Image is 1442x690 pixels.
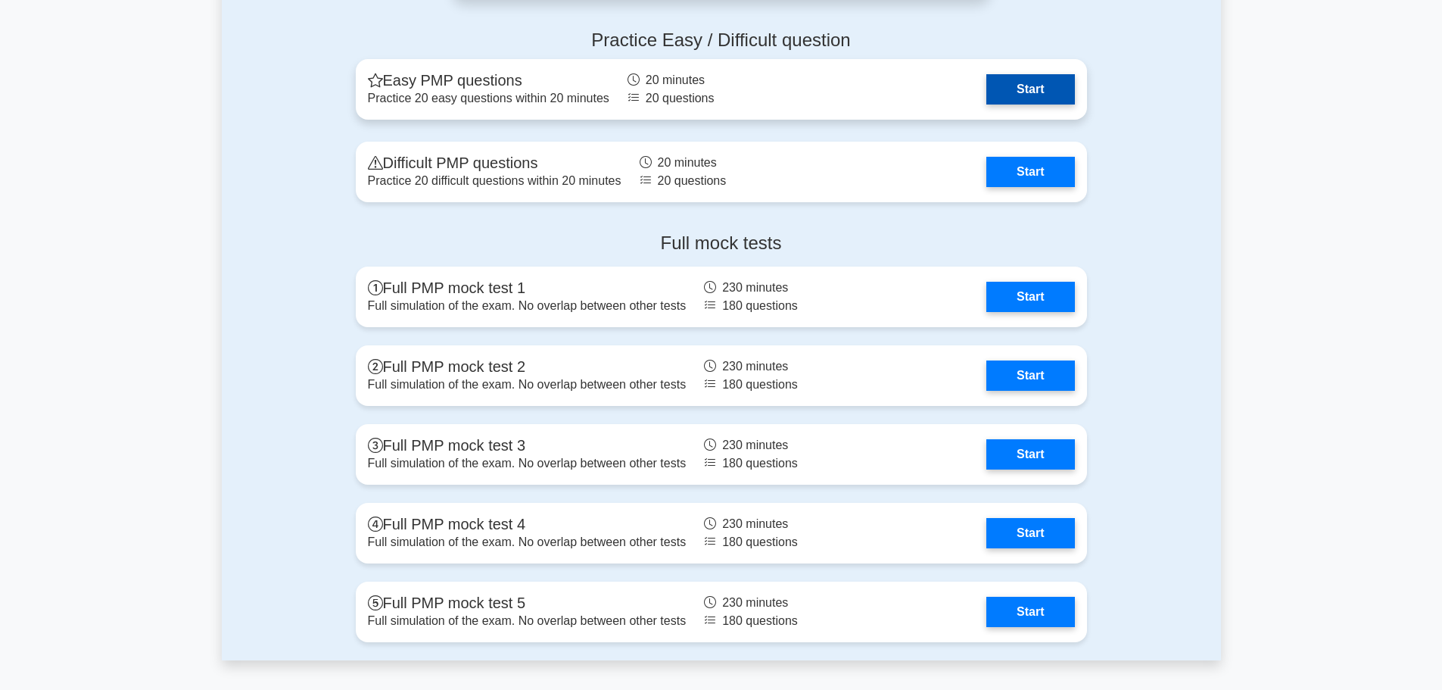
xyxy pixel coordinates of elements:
[986,597,1074,627] a: Start
[986,282,1074,312] a: Start
[986,157,1074,187] a: Start
[986,74,1074,105] a: Start
[986,361,1074,391] a: Start
[356,30,1087,52] h4: Practice Easy / Difficult question
[986,439,1074,470] a: Start
[356,233,1087,254] h4: Full mock tests
[986,518,1074,548] a: Start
